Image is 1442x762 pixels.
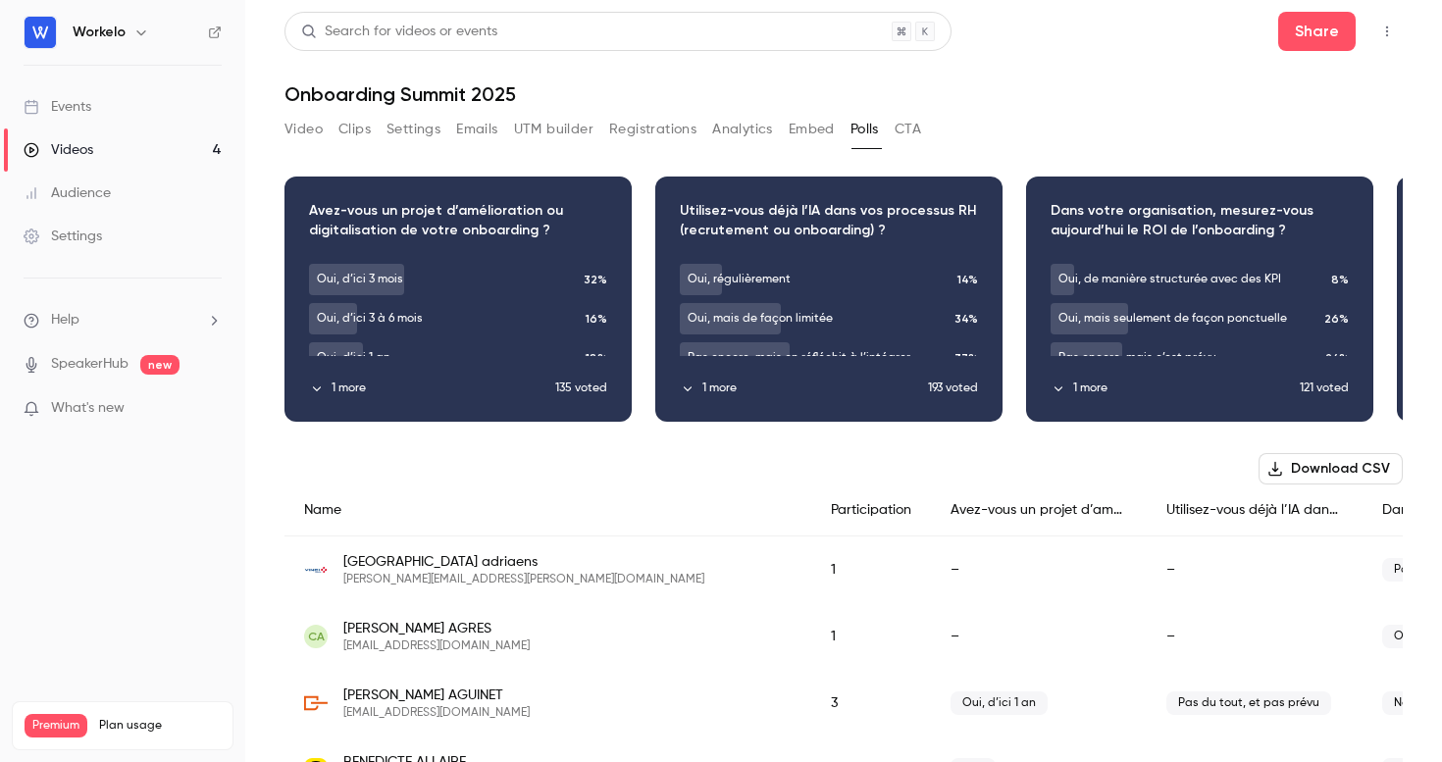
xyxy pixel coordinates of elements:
span: Pas du tout, et pas prévu [1166,691,1331,715]
button: Emails [456,114,497,145]
div: – [931,536,1147,604]
span: [GEOGRAPHIC_DATA] adriaens [343,552,704,572]
button: Embed [789,114,835,145]
div: Search for videos or events [301,22,497,42]
img: lyon.unicancer.fr [304,691,328,715]
button: Clips [338,114,371,145]
span: [PERSON_NAME] AGRES [343,619,530,638]
div: Participation [811,484,931,536]
div: Name [284,484,811,536]
span: Premium [25,714,87,737]
div: Settings [24,227,102,246]
span: Oui, d’ici 1 an [951,691,1048,715]
button: Registrations [609,114,696,145]
button: 1 more [309,380,555,397]
h1: Onboarding Summit 2025 [284,82,1403,106]
div: – [931,603,1147,670]
img: Workelo [25,17,56,48]
span: [PERSON_NAME][EMAIL_ADDRESS][PERSON_NAME][DOMAIN_NAME] [343,572,704,587]
span: [PERSON_NAME] AGUINET [343,686,530,705]
div: Audience [24,183,111,203]
div: 1 [811,536,931,604]
h6: Workelo [73,23,126,42]
li: help-dropdown-opener [24,310,222,330]
span: [EMAIL_ADDRESS][DOMAIN_NAME] [343,638,530,654]
button: Analytics [712,114,773,145]
div: Videos [24,140,93,160]
button: 1 more [680,380,928,397]
iframe: Noticeable Trigger [198,400,222,418]
div: – [1147,603,1363,670]
button: Top Bar Actions [1371,16,1403,47]
button: Share [1278,12,1356,51]
div: Utilisez-vous déjà l’IA dans vos processus RH (recrutement ou onboarding) ? [1147,484,1363,536]
span: new [140,355,180,375]
button: Settings [386,114,440,145]
div: – [1147,536,1363,604]
span: CA [308,628,325,645]
button: 1 more [1051,380,1300,397]
div: 3 [811,670,931,737]
a: SpeakerHub [51,354,129,375]
img: cegelec.com [304,558,328,582]
span: [EMAIL_ADDRESS][DOMAIN_NAME] [343,705,530,721]
span: Help [51,310,79,330]
div: Avez-vous un projet d’amélioration ou digitalisation de votre onboarding ? [931,484,1147,536]
button: Video [284,114,323,145]
button: CTA [895,114,921,145]
div: 1 [811,603,931,670]
span: Plan usage [99,718,221,734]
span: What's new [51,398,125,419]
button: Polls [850,114,879,145]
button: Download CSV [1259,453,1403,484]
div: Events [24,97,91,117]
button: UTM builder [514,114,593,145]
